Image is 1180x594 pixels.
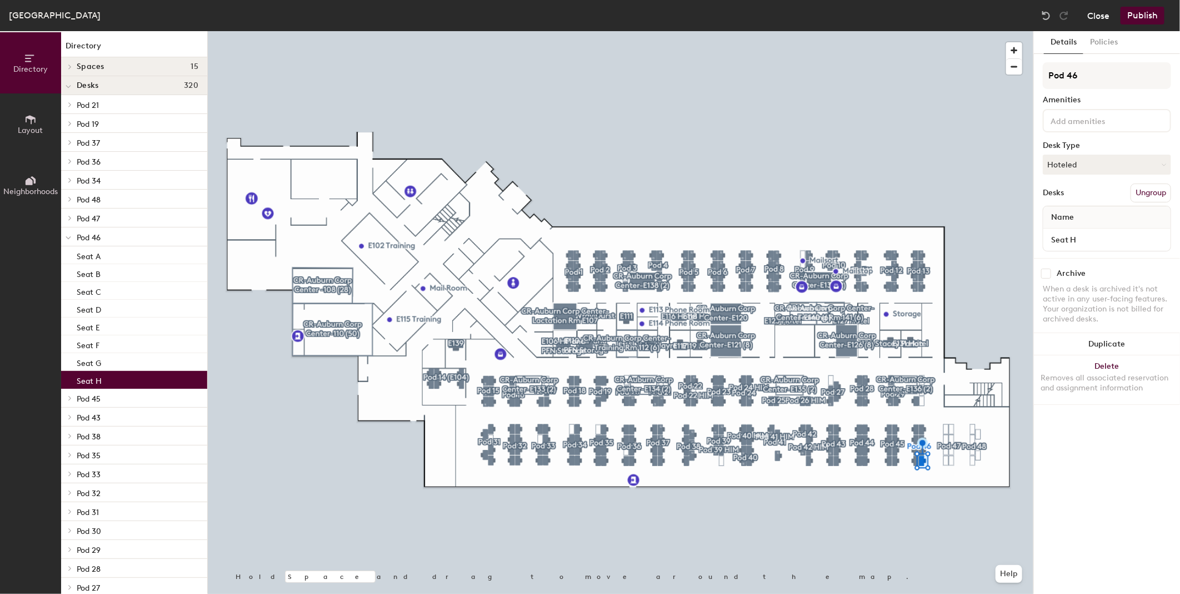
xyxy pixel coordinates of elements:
div: Desk Type [1043,141,1171,150]
span: Pod 47 [77,214,100,224]
span: 320 [184,81,198,90]
span: Pod 29 [77,546,101,555]
input: Unnamed desk [1046,232,1168,247]
span: Pod 21 [77,101,99,110]
span: Pod 33 [77,470,101,479]
img: Redo [1058,10,1069,21]
span: Pod 32 [77,489,101,498]
span: Pod 45 [77,394,101,404]
button: Hoteled [1043,155,1171,175]
button: Details [1044,31,1083,54]
div: Removes all associated reservation and assignment information [1041,373,1173,393]
span: 15 [191,62,198,71]
span: Neighborhoods [3,187,58,196]
p: Seat C [77,284,101,297]
p: Seat D [77,302,101,315]
p: Seat G [77,355,101,368]
span: Pod 38 [77,432,101,442]
p: Seat F [77,338,99,350]
span: Layout [18,126,43,135]
button: Policies [1083,31,1124,54]
span: Pod 46 [77,233,101,242]
p: Seat H [77,373,102,386]
div: Amenities [1043,96,1171,105]
span: Directory [13,65,48,74]
button: Publish [1121,7,1164,24]
span: Pod 43 [77,413,101,423]
span: Pod 30 [77,527,101,536]
span: Pod 48 [77,195,101,205]
span: Desks [77,81,98,90]
div: [GEOGRAPHIC_DATA] [9,8,101,22]
span: Pod 28 [77,565,101,574]
span: Pod 19 [77,120,99,129]
button: Help [996,565,1022,583]
p: Seat E [77,320,100,333]
span: Name [1046,207,1079,227]
div: When a desk is archived it's not active in any user-facing features. Your organization is not bil... [1043,284,1171,324]
div: Archive [1057,269,1086,278]
button: Ungroup [1131,184,1171,202]
span: Pod 35 [77,451,101,461]
input: Add amenities [1048,113,1148,127]
button: Close [1087,7,1109,24]
div: Desks [1043,189,1064,197]
button: Duplicate [1034,333,1180,355]
span: Pod 36 [77,157,101,167]
span: Pod 31 [77,508,99,517]
span: Spaces [77,62,104,71]
p: Seat A [77,249,101,261]
span: Pod 34 [77,176,101,186]
p: Seat B [77,266,101,279]
span: Pod 37 [77,138,100,148]
span: Pod 27 [77,583,100,593]
img: Undo [1041,10,1052,21]
button: DeleteRemoves all associated reservation and assignment information [1034,355,1180,404]
h1: Directory [61,40,207,57]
